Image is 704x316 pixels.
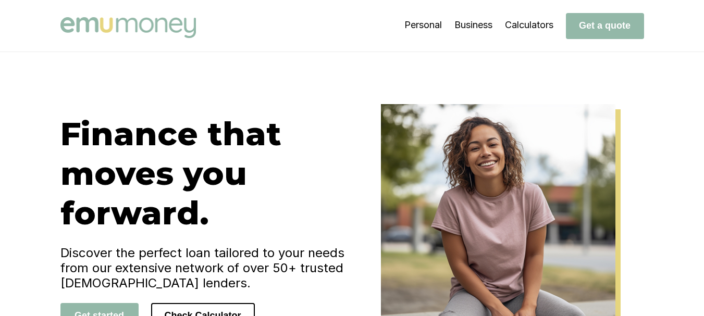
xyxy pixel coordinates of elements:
[566,20,644,31] a: Get a quote
[566,13,644,39] button: Get a quote
[60,17,196,38] img: Emu Money logo
[60,245,352,290] h4: Discover the perfect loan tailored to your needs from our extensive network of over 50+ trusted [...
[60,114,352,233] h1: Finance that moves you forward.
